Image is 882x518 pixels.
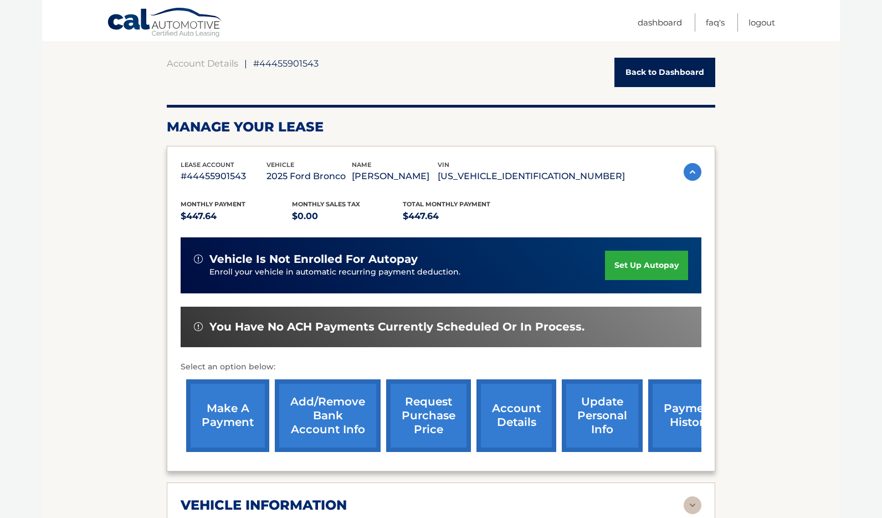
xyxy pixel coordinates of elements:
a: FAQ's [706,13,725,32]
a: Add/Remove bank account info [275,379,381,452]
a: set up autopay [605,251,688,280]
h2: vehicle information [181,497,347,514]
p: $0.00 [292,209,403,224]
span: | [244,58,247,69]
span: Total Monthly Payment [403,200,490,208]
p: [US_VEHICLE_IDENTIFICATION_NUMBER] [438,169,625,184]
a: Logout [748,13,775,32]
p: 2025 Ford Bronco [266,169,352,184]
span: vehicle is not enrolled for autopay [209,252,418,266]
h2: Manage Your Lease [167,119,715,135]
img: alert-white.svg [194,322,203,331]
a: request purchase price [386,379,471,452]
a: Dashboard [638,13,682,32]
a: make a payment [186,379,269,452]
span: Monthly sales Tax [292,200,360,208]
p: #44455901543 [181,169,266,184]
p: Select an option below: [181,360,701,374]
a: Cal Automotive [107,7,223,39]
img: accordion-active.svg [684,163,701,181]
span: vehicle [266,161,294,169]
p: [PERSON_NAME] [352,169,438,184]
img: alert-white.svg [194,255,203,263]
p: $447.64 [181,209,292,224]
a: payment history [648,379,731,452]
span: Monthly Payment [181,200,245,208]
span: vin [438,161,449,169]
span: You have no ACH payments currently scheduled or in process. [209,320,584,334]
a: account details [476,379,556,452]
img: accordion-rest.svg [684,496,701,514]
a: update personal info [562,379,643,452]
span: #44455901543 [253,58,319,69]
p: Enroll your vehicle in automatic recurring payment deduction. [209,266,605,278]
span: name [352,161,371,169]
a: Back to Dashboard [614,58,715,87]
a: Account Details [167,58,238,69]
span: lease account [181,161,234,169]
p: $447.64 [403,209,514,224]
